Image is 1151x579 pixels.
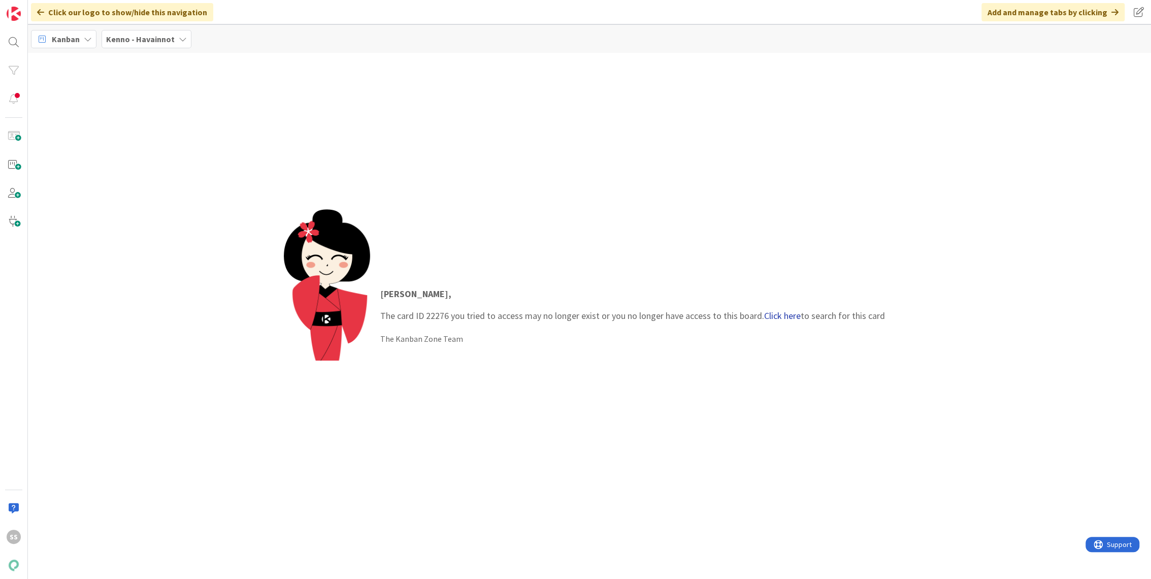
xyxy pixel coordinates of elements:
[31,3,213,21] div: Click our logo to show/hide this navigation
[380,333,885,345] div: The Kanban Zone Team
[21,2,46,14] span: Support
[106,34,175,44] b: Kenno - Havainnot
[380,288,451,300] strong: [PERSON_NAME] ,
[981,3,1125,21] div: Add and manage tabs by clicking
[380,287,885,323] p: The card ID 22276 you tried to access may no longer exist or you no longer have access to this bo...
[52,33,80,45] span: Kanban
[764,310,801,321] a: Click here
[7,558,21,572] img: avatar
[7,7,21,21] img: Visit kanbanzone.com
[7,530,21,544] div: SS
